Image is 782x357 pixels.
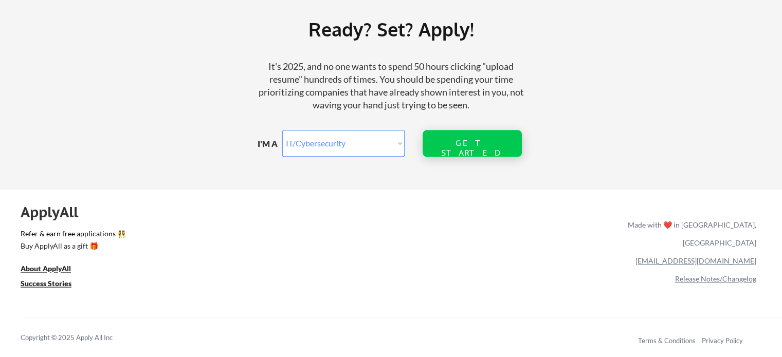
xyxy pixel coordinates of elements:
[21,264,85,276] a: About ApplyAll
[144,14,638,44] div: Ready? Set? Apply!
[21,203,90,221] div: ApplyAll
[21,230,413,241] a: Refer & earn free applications 👯‍♀️
[624,216,756,252] div: Made with ❤️ in [GEOGRAPHIC_DATA], [GEOGRAPHIC_DATA]
[21,241,123,254] a: Buy ApplyAll as a gift 🎁
[21,278,85,291] a: Success Stories
[638,336,696,345] a: Terms & Conditions
[675,274,756,283] a: Release Notes/Changelog
[257,138,285,149] div: I'M A
[21,242,123,250] div: Buy ApplyAll as a gift 🎁
[702,336,743,345] a: Privacy Policy
[439,138,505,158] div: GET STARTED
[254,60,529,112] div: It's 2025, and no one wants to spend 50 hours clicking "upload resume" hundreds of times. You sho...
[21,279,71,288] u: Success Stories
[21,333,139,343] div: Copyright © 2025 Apply All Inc
[635,256,756,265] a: [EMAIL_ADDRESS][DOMAIN_NAME]
[21,264,71,273] u: About ApplyAll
